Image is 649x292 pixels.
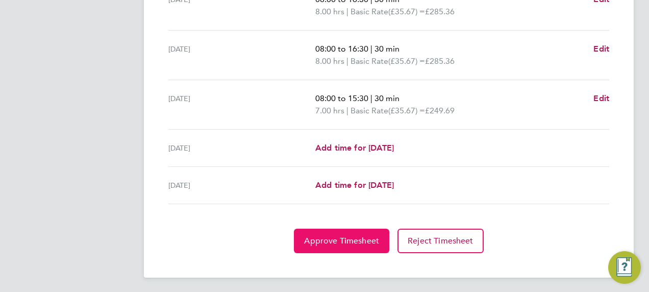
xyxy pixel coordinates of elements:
[168,142,315,154] div: [DATE]
[315,179,394,191] a: Add time for [DATE]
[425,56,455,66] span: £285.36
[370,93,372,103] span: |
[593,43,609,55] a: Edit
[370,44,372,54] span: |
[351,55,388,67] span: Basic Rate
[593,93,609,103] span: Edit
[168,179,315,191] div: [DATE]
[168,43,315,67] div: [DATE]
[425,106,455,115] span: £249.69
[388,7,425,16] span: (£35.67) =
[315,142,394,154] a: Add time for [DATE]
[315,44,368,54] span: 08:00 to 16:30
[351,105,388,117] span: Basic Rate
[375,93,400,103] span: 30 min
[315,7,344,16] span: 8.00 hrs
[608,251,641,284] button: Engage Resource Center
[315,56,344,66] span: 8.00 hrs
[593,92,609,105] a: Edit
[168,92,315,117] div: [DATE]
[315,106,344,115] span: 7.00 hrs
[315,93,368,103] span: 08:00 to 15:30
[294,229,389,253] button: Approve Timesheet
[375,44,400,54] span: 30 min
[388,56,425,66] span: (£35.67) =
[346,7,348,16] span: |
[304,236,379,246] span: Approve Timesheet
[351,6,388,18] span: Basic Rate
[425,7,455,16] span: £285.36
[346,56,348,66] span: |
[593,44,609,54] span: Edit
[315,143,394,153] span: Add time for [DATE]
[408,236,473,246] span: Reject Timesheet
[397,229,484,253] button: Reject Timesheet
[388,106,425,115] span: (£35.67) =
[315,180,394,190] span: Add time for [DATE]
[346,106,348,115] span: |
